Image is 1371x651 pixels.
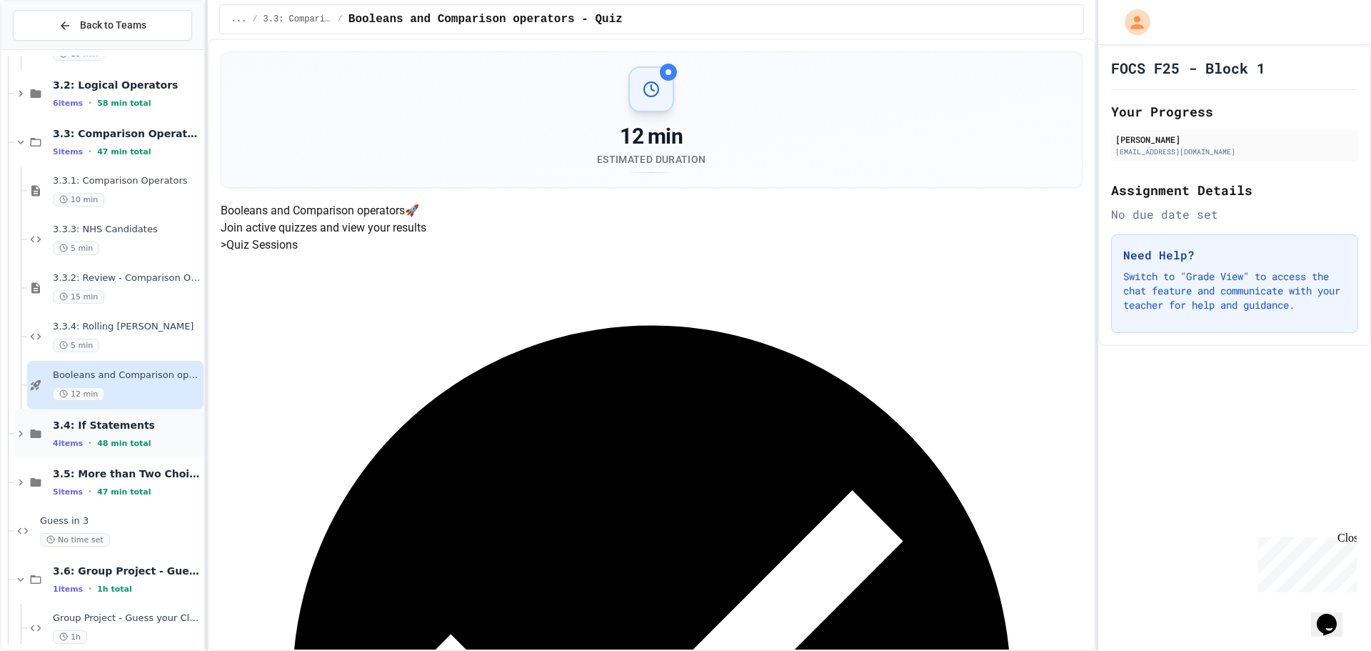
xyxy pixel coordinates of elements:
h3: Need Help? [1123,247,1346,264]
span: 4 items [53,439,83,448]
span: • [89,437,91,449]
h4: Booleans and Comparison operators 🚀 [221,202,1083,219]
div: Chat with us now!Close [6,6,99,91]
span: 15 min [53,290,104,304]
span: Booleans and Comparison operators - Quiz [348,11,623,28]
div: [PERSON_NAME] [1115,133,1354,146]
h1: FOCS F25 - Block 1 [1111,58,1265,78]
div: Estimated Duration [597,152,705,167]
p: Switch to "Grade View" to access the chat feature and communicate with your teacher for help and ... [1123,269,1346,312]
span: 47 min total [97,487,151,497]
span: 12 min [53,387,104,401]
span: 5 items [53,487,83,497]
span: 5 min [53,242,99,255]
span: / [252,14,257,25]
span: No time set [40,533,110,547]
span: 3.5: More than Two Choices [53,467,201,480]
span: 1h [53,630,87,644]
span: • [89,486,91,497]
span: 6 items [53,99,83,108]
span: 1h total [97,585,132,594]
span: 3.3: Comparison Operators [263,14,332,25]
span: 3.4: If Statements [53,419,201,432]
iframe: chat widget [1252,532,1357,592]
span: • [89,583,91,595]
span: Group Project - Guess your Classmates! [53,612,201,625]
span: 3.3.3: NHS Candidates [53,224,201,236]
span: 3.3.2: Review - Comparison Operators [53,272,201,284]
button: Back to Teams [13,10,192,41]
h2: Assignment Details [1111,180,1358,200]
span: 5 min [53,339,99,352]
span: 3.6: Group Project - Guess your Classmates! [53,565,201,577]
span: 10 min [53,193,104,207]
span: 1 items [53,585,83,594]
span: 3.3.1: Comparison Operators [53,175,201,187]
span: • [89,97,91,109]
h5: > Quiz Sessions [221,237,1083,254]
span: 3.3.4: Rolling [PERSON_NAME] [53,321,201,333]
span: 3.2: Logical Operators [53,79,201,91]
span: Guess in 3 [40,515,201,527]
div: No due date set [1111,206,1358,223]
span: ... [231,14,247,25]
span: 48 min total [97,439,151,448]
span: 47 min total [97,147,151,156]
span: / [338,14,343,25]
span: • [89,146,91,157]
span: 3.3: Comparison Operators [53,127,201,140]
span: Booleans and Comparison operators - Quiz [53,369,201,382]
span: 58 min total [97,99,151,108]
p: Join active quizzes and view your results [221,219,1083,237]
span: 5 items [53,147,83,156]
h2: Your Progress [1111,101,1358,121]
iframe: chat widget [1311,594,1357,637]
span: Back to Teams [80,18,146,33]
div: 12 min [597,124,705,149]
div: My Account [1110,6,1154,39]
div: [EMAIL_ADDRESS][DOMAIN_NAME] [1115,146,1354,157]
